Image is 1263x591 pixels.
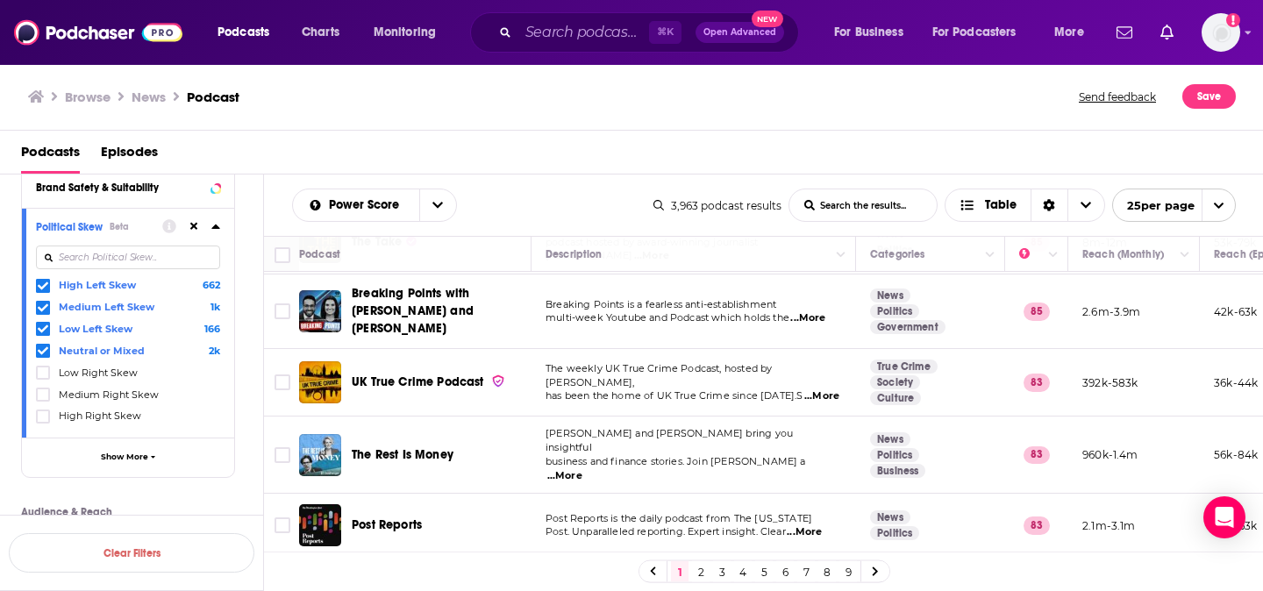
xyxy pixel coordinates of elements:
[36,182,205,194] div: Brand Safety & Suitability
[1153,18,1181,47] a: Show notifications dropdown
[653,199,781,212] div: 3,963 podcast results
[932,20,1017,45] span: For Podcasters
[36,246,220,269] input: Search Political Skew...
[59,279,136,291] span: High Left Skew
[1113,192,1195,219] span: 25 per page
[703,28,776,37] span: Open Advanced
[1024,446,1050,464] p: 83
[352,447,453,462] span: The Rest Is Money
[870,320,945,334] a: Government
[9,533,254,573] button: Clear Filters
[546,298,776,310] span: Breaking Points is a fearless anti-establishment
[1043,245,1064,266] button: Column Actions
[546,455,806,467] span: business and finance stories. Join [PERSON_NAME] a
[797,561,815,582] a: 7
[1074,84,1161,109] button: Send feedback
[870,432,910,446] a: News
[546,525,786,538] span: Post. Unparalleled reporting. Expert insight. Clear
[1202,13,1240,52] img: User Profile
[1202,13,1240,52] button: Show profile menu
[1112,189,1236,222] button: open menu
[1042,18,1106,46] button: open menu
[870,510,910,524] a: News
[419,189,456,221] button: open menu
[546,389,803,402] span: has been the home of UK True Crime since [DATE].S
[487,12,816,53] div: Search podcasts, credits, & more...
[36,176,220,198] button: Brand Safety & Suitability
[692,561,710,582] a: 2
[870,464,925,478] a: Business
[870,244,924,265] div: Categories
[822,18,925,46] button: open menu
[59,301,154,313] span: Medium Left Skew
[787,525,822,539] span: ...More
[921,18,1042,46] button: open menu
[945,189,1105,222] h2: Choose View
[1082,447,1138,462] p: 960k-1.4m
[818,561,836,582] a: 8
[870,526,919,540] a: Politics
[352,374,505,391] a: UK True Crime Podcast
[101,138,158,174] a: Episodes
[546,362,772,388] span: The weekly UK True Crime Podcast, hosted by [PERSON_NAME],
[203,279,220,291] span: 662
[21,506,235,518] p: Audience & Reach
[1214,304,1257,319] p: 42k-63k
[275,517,290,533] span: Toggle select row
[352,374,484,389] span: UK True Crime Podcast
[59,345,145,357] span: Neutral or Mixed
[1054,20,1084,45] span: More
[546,244,602,265] div: Description
[132,89,166,105] h1: News
[218,20,269,45] span: Podcasts
[1082,518,1136,533] p: 2.1m-3.1m
[101,452,148,462] span: Show More
[980,245,1001,266] button: Column Actions
[302,20,339,45] span: Charts
[1182,84,1236,109] button: Save
[546,311,789,324] span: multi-week Youtube and Podcast which holds the
[776,561,794,582] a: 6
[1024,303,1050,320] p: 85
[1203,496,1245,538] div: Open Intercom Messenger
[1174,245,1195,266] button: Column Actions
[361,18,459,46] button: open menu
[734,561,752,582] a: 4
[299,244,340,265] div: Podcast
[329,199,405,211] span: Power Score
[299,361,341,403] img: UK True Crime Podcast
[65,89,111,105] h3: Browse
[59,388,159,401] span: Medium Right Skew
[671,561,689,582] a: 1
[59,409,141,422] span: High Right Skew
[547,469,582,483] span: ...More
[352,446,453,464] a: The Rest Is Money
[275,447,290,463] span: Toggle select row
[36,221,103,233] span: Political Skew
[299,504,341,546] img: Post Reports
[205,18,292,46] button: open menu
[1082,244,1164,265] div: Reach (Monthly)
[293,199,419,211] button: open menu
[804,389,839,403] span: ...More
[649,21,681,44] span: ⌘ K
[290,18,350,46] a: Charts
[299,290,341,332] a: Breaking Points with Krystal and Saagar
[374,20,436,45] span: Monitoring
[1024,516,1050,534] p: 83
[299,434,341,476] img: The Rest Is Money
[14,16,182,49] img: Podchaser - Follow, Share and Rate Podcasts
[1226,13,1240,27] svg: Add a profile image
[870,448,919,462] a: Politics
[21,138,80,174] a: Podcasts
[110,221,129,232] div: Beta
[491,374,505,388] img: verified Badge
[352,516,422,534] a: Post Reports
[59,323,132,335] span: Low Left Skew
[187,89,239,105] h3: Podcast
[546,512,812,524] span: Post Reports is the daily podcast from The [US_STATE]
